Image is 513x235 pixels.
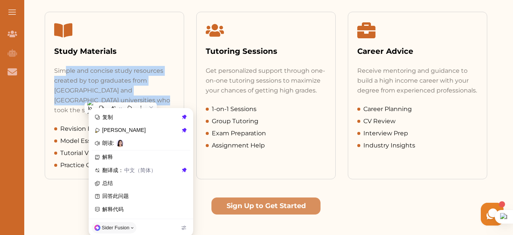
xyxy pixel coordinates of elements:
[357,45,478,57] div: Career Advice
[363,129,408,138] span: Interview Prep
[60,124,106,133] span: Revision Notes
[206,45,326,57] div: Tutoring Sessions
[331,201,505,227] iframe: HelpCrunch
[60,161,117,170] span: Practice Questions
[60,149,105,158] span: Tutorial Videos
[357,66,478,96] div: Receive mentoring and guidance to build a high income career with your degree from experienced pr...
[363,105,412,114] span: Career Planning
[206,66,326,96] div: Get personalized support through one-on-one tutoring sessions to maximize your chances of getting...
[60,136,101,146] span: Model Essays
[212,129,266,138] span: Exam Preparation
[212,141,265,150] span: Assignment Help
[212,117,258,126] span: Group Tutoring
[363,117,396,126] span: CV Review
[54,66,175,115] div: Simple and concise study resources created by top graduates from [GEOGRAPHIC_DATA] and [GEOGRAPHI...
[363,141,415,150] span: Industry Insights
[211,197,321,215] button: Sign Up to Get Started
[54,45,175,57] div: Study Materials
[212,105,256,114] span: 1-on-1 Sessions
